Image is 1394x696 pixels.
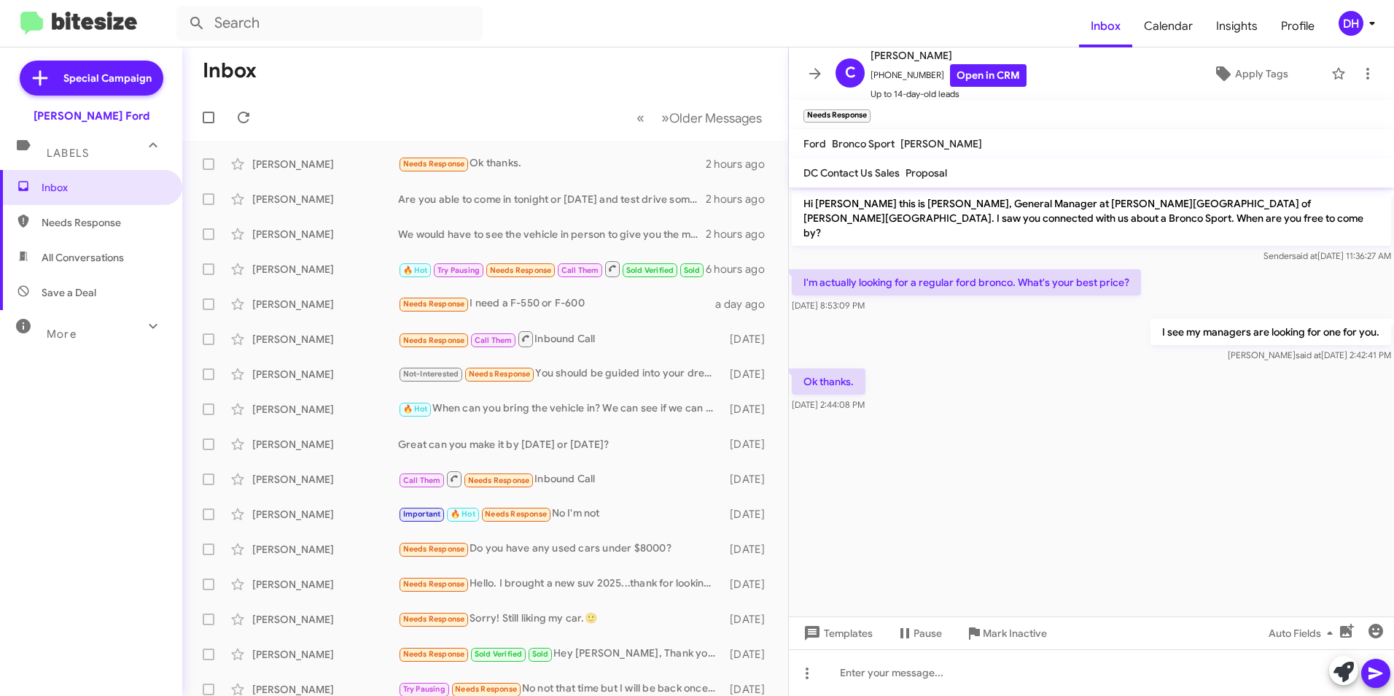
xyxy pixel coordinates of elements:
[723,542,776,557] div: [DATE]
[403,509,441,519] span: Important
[792,368,865,395] p: Ok thanks.
[398,155,706,172] div: Ok thanks.
[1269,620,1339,646] span: Auto Fields
[252,542,398,557] div: [PERSON_NAME]
[398,646,723,662] div: Hey [PERSON_NAME], Thank you for your follow-up. I was thoroughly impressed by your entire team t...
[42,285,96,300] span: Save a Deal
[723,437,776,452] div: [DATE]
[792,190,1391,246] p: Hi [PERSON_NAME] this is [PERSON_NAME], General Manager at [PERSON_NAME][GEOGRAPHIC_DATA] of [PER...
[803,109,871,123] small: Needs Response
[1235,61,1288,87] span: Apply Tags
[398,576,723,592] div: Hello. I brought a new suv 2025...thank for looking out
[723,612,776,627] div: [DATE]
[706,262,776,277] div: 6 hours ago
[628,103,771,133] nav: Page navigation example
[20,61,163,96] a: Special Campaign
[983,620,1047,646] span: Mark Inactive
[203,59,257,82] h1: Inbox
[532,649,549,659] span: Sold
[653,103,771,133] button: Next
[398,366,723,382] div: You should be guided into your dream car
[954,620,1059,646] button: Mark Inactive
[723,332,776,347] div: [DATE]
[403,544,465,554] span: Needs Response
[723,402,776,417] div: [DATE]
[1257,620,1350,646] button: Auto Fields
[1132,5,1204,47] span: Calendar
[475,336,513,345] span: Call Them
[398,330,723,348] div: Inbound Call
[1326,11,1378,36] button: DH
[684,266,701,275] span: Sold
[398,541,723,557] div: Do you have any used cars under $8000?
[252,507,398,522] div: [PERSON_NAME]
[723,367,776,382] div: [DATE]
[1339,11,1363,36] div: DH
[1079,5,1132,47] a: Inbox
[485,509,547,519] span: Needs Response
[455,684,517,694] span: Needs Response
[706,157,776,171] div: 2 hours ago
[561,266,599,275] span: Call Them
[1176,61,1324,87] button: Apply Tags
[403,266,428,275] span: 🔥 Hot
[706,227,776,241] div: 2 hours ago
[469,369,531,379] span: Needs Response
[723,507,776,522] div: [DATE]
[475,649,523,659] span: Sold Verified
[34,109,149,123] div: [PERSON_NAME] Ford
[403,684,445,694] span: Try Pausing
[176,6,483,41] input: Search
[669,110,762,126] span: Older Messages
[47,147,89,160] span: Labels
[252,437,398,452] div: [PERSON_NAME]
[252,262,398,277] div: [PERSON_NAME]
[398,506,723,522] div: No I'm not
[398,295,715,312] div: I need a F-550 or F-600
[398,260,706,278] div: Good morning [PERSON_NAME]. I'm checking in to determine the status of the check for my vehicle? ...
[42,250,124,265] span: All Conversations
[900,137,982,150] span: [PERSON_NAME]
[451,509,475,519] span: 🔥 Hot
[906,166,947,179] span: Proposal
[252,472,398,487] div: [PERSON_NAME]
[715,297,776,312] div: a day ago
[403,579,465,589] span: Needs Response
[403,649,465,659] span: Needs Response
[398,437,723,452] div: Great can you make it by [DATE] or [DATE]?
[252,157,398,171] div: [PERSON_NAME]
[42,180,166,195] span: Inbox
[252,402,398,417] div: [PERSON_NAME]
[871,64,1027,87] span: [PHONE_NUMBER]
[803,166,900,179] span: DC Contact Us Sales
[398,401,723,417] div: When can you bring the vehicle in? We can see if we can get there
[792,269,1141,295] p: I'm actually looking for a regular ford bronco. What's your best price?
[403,159,465,169] span: Needs Response
[252,612,398,627] div: [PERSON_NAME]
[398,611,723,627] div: Sorry! Still liking my car.🙂
[490,266,552,275] span: Needs Response
[792,399,865,410] span: [DATE] 2:44:08 PM
[403,404,428,414] span: 🔥 Hot
[871,47,1027,64] span: [PERSON_NAME]
[252,647,398,662] div: [PERSON_NAME]
[884,620,954,646] button: Pause
[403,299,465,309] span: Needs Response
[252,192,398,206] div: [PERSON_NAME]
[252,227,398,241] div: [PERSON_NAME]
[252,577,398,592] div: [PERSON_NAME]
[1228,349,1391,360] span: [PERSON_NAME] [DATE] 2:42:41 PM
[1150,319,1391,345] p: I see my managers are looking for one for you.
[636,109,645,127] span: «
[252,367,398,382] div: [PERSON_NAME]
[252,332,398,347] div: [PERSON_NAME]
[398,470,723,488] div: Inbound Call
[626,266,674,275] span: Sold Verified
[468,476,530,485] span: Needs Response
[914,620,942,646] span: Pause
[871,87,1027,101] span: Up to 14-day-old leads
[42,215,166,230] span: Needs Response
[1204,5,1269,47] a: Insights
[398,192,706,206] div: Are you able to come in tonight or [DATE] and test drive some vehicles in person?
